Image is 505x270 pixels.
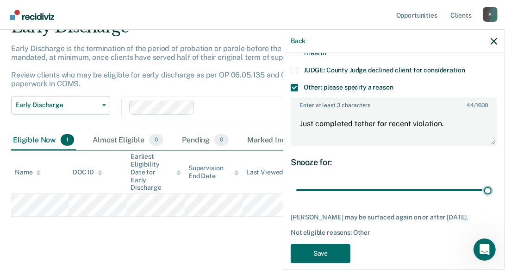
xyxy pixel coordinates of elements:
[304,84,393,91] span: Other: please specify a reason
[73,168,102,176] div: DOC ID
[11,44,462,89] p: Early Discharge is the termination of the period of probation or parole before the full-term disc...
[291,244,350,263] button: Save
[15,101,99,109] span: Early Discharge
[483,7,498,22] button: Profile dropdown button
[11,130,76,151] div: Eligible Now
[15,168,41,176] div: Name
[291,157,497,167] div: Snooze for:
[91,130,165,151] div: Almost Eligible
[292,111,496,145] textarea: Just completed tether for recent violation.
[291,229,497,237] div: Not eligible reasons: Other
[131,153,181,192] div: Earliest Eligibility Date for Early Discharge
[180,130,231,151] div: Pending
[188,164,239,180] div: Supervision End Date
[474,238,496,261] iframe: Intercom live chat
[10,10,54,20] img: Recidiviz
[467,102,488,109] span: / 1600
[291,213,497,221] div: [PERSON_NAME] may be surfaced again on or after [DATE].
[246,168,291,176] div: Last Viewed
[292,98,496,109] label: Enter at least 3 characters
[483,7,498,22] div: S
[245,130,328,151] div: Marked Ineligible
[149,134,163,146] span: 0
[304,66,465,74] span: JUDGE: County Judge declined client for consideration
[291,37,305,45] button: Back
[11,18,466,44] div: Early Discharge
[214,134,229,146] span: 0
[467,102,474,109] span: 44
[61,134,74,146] span: 1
